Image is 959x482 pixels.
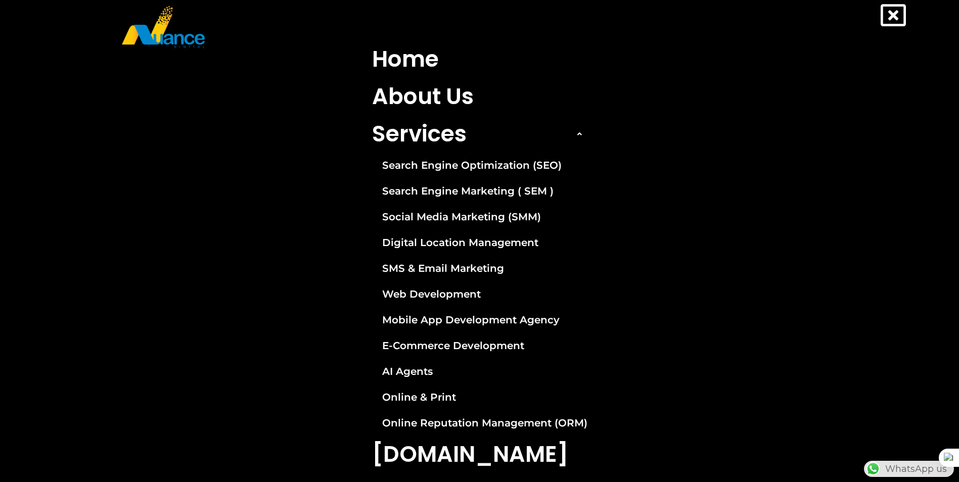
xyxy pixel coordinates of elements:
a: Home [364,40,595,78]
a: Search Engine Optimization (SEO) [364,153,595,178]
a: Services [364,115,595,153]
a: Social Media Marketing (SMM) [364,204,595,229]
img: nuance-qatar_logo [121,5,206,49]
a: AI Agents [364,359,595,384]
a: E-Commerce Development [364,333,595,358]
a: SMS & Email Marketing [364,256,595,281]
img: WhatsApp [865,461,881,477]
a: [DOMAIN_NAME] [364,436,595,473]
a: Digital Location Management [364,230,595,255]
a: nuance-qatar_logo [121,5,475,49]
a: About Us [364,78,595,115]
a: Search Engine Marketing ( SEM ) [364,178,595,204]
a: Online & Print [364,384,595,410]
a: WhatsAppWhatsApp us [864,463,954,474]
a: Web Development [364,281,595,307]
a: Mobile App Development Agency [364,307,595,332]
div: WhatsApp us [864,461,954,477]
a: Online Reputation Management (ORM) [364,410,595,436]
